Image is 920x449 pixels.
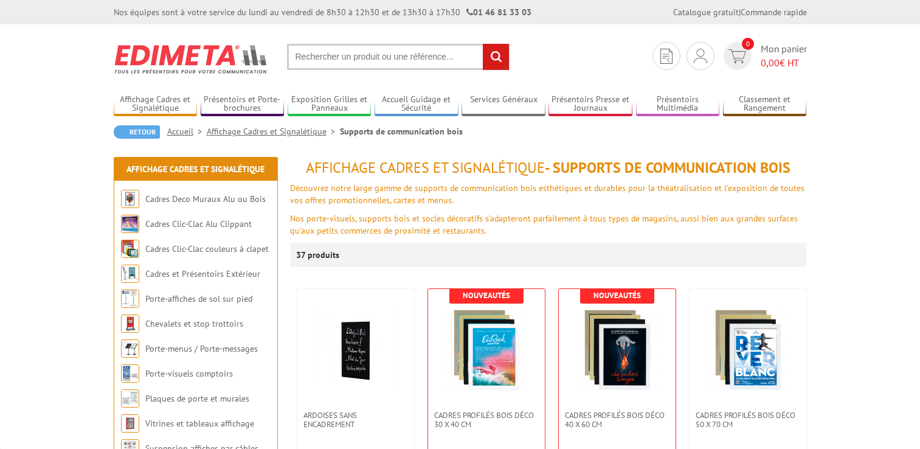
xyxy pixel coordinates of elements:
img: Cadres et Présentoirs Extérieur [121,265,139,283]
a: Présentoirs et Porte-brochures [201,94,285,114]
b: Nouveautés [593,290,641,301]
a: Retour [114,125,160,139]
a: Cadres Profilés Bois Déco 40 x 60 cm [559,411,676,429]
span: Ardoises sans encadrement [303,411,408,429]
img: Cadres Profilés Bois Déco 30 x 40 cm [444,307,529,392]
img: Porte-affiches de sol sur pied [121,290,139,308]
p: Nos porte-visuels, supports bois et socles décoratifs s'adapteront parfaitement à tous types de m... [290,212,807,237]
span: € HT [761,56,807,70]
a: Affichage Cadres et Signalétique [207,126,340,137]
img: Cadres Deco Muraux Alu ou Bois [121,190,139,208]
p: 37 produits [296,243,342,267]
img: devis rapide [728,49,746,63]
img: Vitrines et tableaux affichage [121,414,139,433]
a: Cadres Profilés Bois Déco 30 x 40 cm [428,411,545,429]
a: Présentoirs Multimédia [636,94,720,114]
a: Porte-visuels comptoirs [145,368,233,379]
a: Affichage Cadres et Signalétique [126,164,265,175]
a: Services Généraux [462,94,545,114]
li: Supports de communication bois [340,125,463,137]
span: Affichage Cadres et Signalétique [306,158,545,177]
input: rechercher [483,44,509,70]
span: Cadres Profilés Bois Déco 30 x 40 cm [434,411,539,429]
a: Cadres Clic-Clac Alu Clippant [145,218,252,229]
a: Commande rapide [741,7,807,18]
span: Cadres Profilés Bois Déco 50 x 70 cm [696,411,800,429]
b: Nouveautés [463,290,510,301]
img: Edimeta [114,37,269,82]
a: Porte-affiches de sol sur pied [145,293,252,304]
span: 0,00 [761,57,780,69]
a: Chevalets et stop trottoirs [145,318,243,329]
img: Cadres Profilés Bois Déco 50 x 70 cm [705,307,790,392]
a: devis rapide 0 Mon panier 0,00€ HT [721,42,807,70]
a: Cadres Deco Muraux Alu ou Bois [145,193,266,204]
p: Découvrez notre large gamme de supports de communication bois esthétiques et durables pour la thé... [290,182,807,206]
img: Cadres Clic-Clac couleurs à clapet [121,240,139,258]
img: devis rapide [660,49,673,64]
a: Porte-menus / Porte-messages [145,343,258,354]
img: devis rapide [694,49,707,63]
img: Chevalets et stop trottoirs [121,315,139,333]
div: Nos équipes sont à votre service du lundi au vendredi de 8h30 à 12h30 et de 13h30 à 17h30 [114,6,531,18]
img: Plaques de porte et murales [121,389,139,408]
span: Mon panier [761,42,807,70]
a: Catalogue gratuit [673,7,739,18]
div: | [673,6,807,18]
a: Ardoises sans encadrement [297,411,414,429]
a: Cadres Clic-Clac couleurs à clapet [145,243,269,254]
a: Plaques de porte et murales [145,393,249,404]
a: Accueil Guidage et Sécurité [375,94,458,114]
span: Cadres Profilés Bois Déco 40 x 60 cm [565,411,669,429]
img: Cadres Clic-Clac Alu Clippant [121,215,139,233]
a: Accueil [167,126,207,137]
a: Cadres et Présentoirs Extérieur [145,268,260,279]
img: Cadres Profilés Bois Déco 40 x 60 cm [575,307,660,392]
a: Cadres Profilés Bois Déco 50 x 70 cm [690,411,806,429]
strong: 01 46 81 33 03 [466,7,531,18]
a: Affichage Cadres et Signalétique [114,94,198,114]
a: Exposition Grilles et Panneaux [288,94,372,114]
img: Porte-visuels comptoirs [121,364,139,383]
input: Rechercher un produit ou une référence... [287,44,510,70]
img: Ardoises sans encadrement [313,307,398,392]
h1: - Supports de communication bois [290,160,807,176]
span: 0 [742,38,754,50]
a: Vitrines et tableaux affichage [145,418,254,429]
img: Porte-menus / Porte-messages [121,339,139,358]
a: Présentoirs Presse et Journaux [548,94,632,114]
a: Classement et Rangement [723,94,807,114]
